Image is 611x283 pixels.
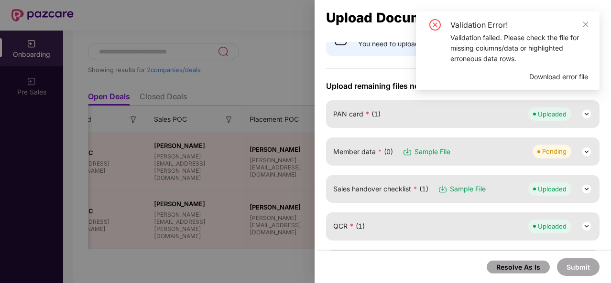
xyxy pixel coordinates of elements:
span: Member data (0) [333,147,393,157]
span: QCR (1) [333,221,365,231]
span: You need to upload GSTIN to upload rest of the documents [358,39,544,49]
img: svg+xml;base64,PHN2ZyB3aWR0aD0iMjQiIGhlaWdodD0iMjQiIHZpZXdCb3g9IjAgMCAyNCAyNCIgZmlsbD0ibm9uZSIgeG... [581,146,592,157]
img: svg+xml;base64,PHN2ZyB3aWR0aD0iMjQiIGhlaWdodD0iMjQiIHZpZXdCb3g9IjAgMCAyNCAyNCIgZmlsbD0ibm9uZSIgeG... [581,220,592,232]
button: Submit [557,258,600,276]
img: svg+xml;base64,PHN2ZyB3aWR0aD0iMjQiIGhlaWdodD0iMjQiIHZpZXdCb3g9IjAgMCAyNCAyNCIgZmlsbD0ibm9uZSIgeG... [581,108,592,120]
button: Resolve As Is [487,261,550,273]
span: Sample File [450,184,486,194]
span: Sample File [415,147,450,157]
div: Upload Documents [326,12,600,23]
img: svg+xml;base64,PHN2ZyB3aWR0aD0iMTYiIGhlaWdodD0iMTciIHZpZXdCb3g9IjAgMCAxNiAxNyIgZmlsbD0ibm9uZSIgeG... [403,147,412,157]
span: close-circle [429,19,441,31]
div: Uploaded [538,184,567,194]
div: Uploaded [538,109,567,119]
span: close [582,21,589,28]
span: Sales handover checklist (1) [333,184,428,194]
div: Validation Error! [450,19,588,31]
img: svg+xml;base64,PHN2ZyB3aWR0aD0iMjQiIGhlaWdodD0iMjQiIHZpZXdCb3g9IjAgMCAyNCAyNCIgZmlsbD0ibm9uZSIgeG... [581,183,592,195]
div: Validation failed. Please check the file for missing columns/data or highlighted erroneous data r... [450,32,588,64]
span: Download error file [529,72,588,82]
div: Uploaded [538,221,567,231]
span: Upload remaining files now [326,81,600,91]
div: Pending [542,147,567,156]
img: svg+xml;base64,PHN2ZyB3aWR0aD0iMTYiIGhlaWdodD0iMTciIHZpZXdCb3g9IjAgMCAxNiAxNyIgZmlsbD0ibm9uZSIgeG... [438,184,447,194]
span: PAN card (1) [333,109,381,119]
